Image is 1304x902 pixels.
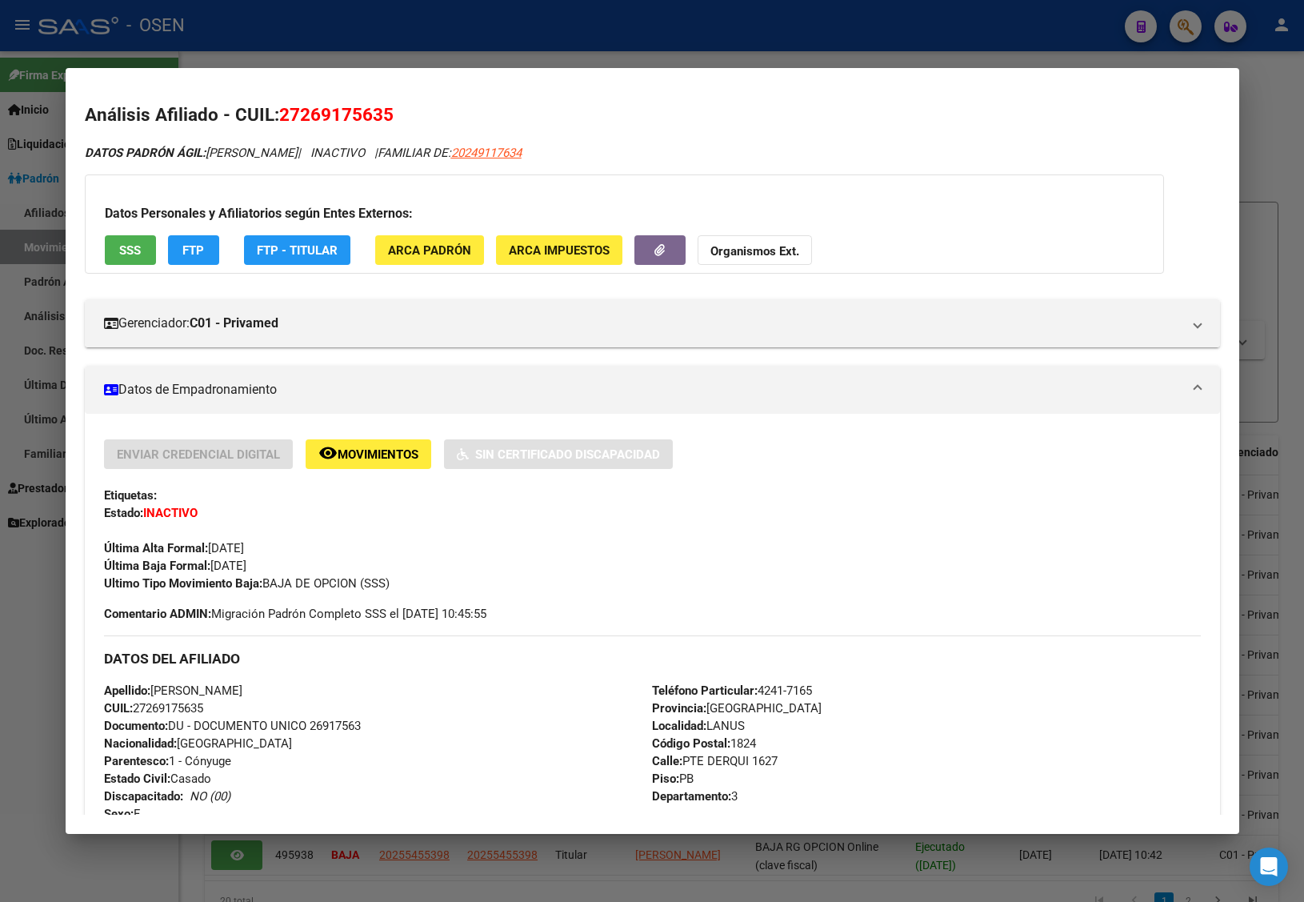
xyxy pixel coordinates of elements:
strong: Estado Civil: [104,772,170,786]
i: NO (00) [190,789,230,804]
strong: Departamento: [652,789,731,804]
div: Open Intercom Messenger [1250,848,1288,886]
h3: Datos Personales y Afiliatorios según Entes Externos: [105,204,1144,223]
span: 27269175635 [279,104,394,125]
strong: Provincia: [652,701,706,716]
strong: Calle: [652,754,682,768]
span: BAJA DE OPCION (SSS) [104,576,390,591]
strong: CUIL: [104,701,133,716]
span: 27269175635 [104,701,203,716]
strong: Documento: [104,719,168,733]
span: Movimientos [338,447,418,462]
h2: Análisis Afiliado - CUIL: [85,102,1220,129]
span: DU - DOCUMENTO UNICO 26917563 [104,719,361,733]
strong: Piso: [652,772,679,786]
strong: Sexo: [104,807,134,821]
button: ARCA Padrón [375,235,484,265]
span: 4241-7165 [652,684,812,698]
span: [PERSON_NAME] [85,146,298,160]
strong: Última Alta Formal: [104,541,208,555]
span: F [104,807,140,821]
mat-panel-title: Datos de Empadronamiento [104,380,1182,399]
span: Enviar Credencial Digital [117,447,280,462]
mat-icon: remove_red_eye [318,443,338,463]
strong: Apellido: [104,684,150,698]
strong: Código Postal: [652,736,730,751]
button: Organismos Ext. [698,235,812,265]
span: 20249117634 [451,146,522,160]
strong: Última Baja Formal: [104,559,210,573]
button: SSS [105,235,156,265]
span: [PERSON_NAME] [104,684,242,698]
button: Movimientos [306,439,431,469]
span: ARCA Impuestos [509,243,610,258]
strong: Localidad: [652,719,706,733]
span: ARCA Padrón [388,243,471,258]
strong: Discapacitado: [104,789,183,804]
strong: Teléfono Particular: [652,684,758,698]
strong: Comentario ADMIN: [104,607,211,621]
strong: Ultimo Tipo Movimiento Baja: [104,576,262,591]
span: 1 - Cónyuge [104,754,231,768]
span: LANUS [652,719,745,733]
strong: Etiquetas: [104,488,157,503]
strong: Parentesco: [104,754,169,768]
span: Casado [104,772,211,786]
strong: C01 - Privamed [190,314,278,333]
span: [GEOGRAPHIC_DATA] [652,701,822,716]
span: FTP [182,243,204,258]
span: 3 [652,789,738,804]
span: FTP - Titular [257,243,338,258]
span: [GEOGRAPHIC_DATA] [104,736,292,751]
span: [DATE] [104,559,246,573]
span: 1824 [652,736,756,751]
strong: INACTIVO [143,506,198,520]
i: | INACTIVO | [85,146,522,160]
button: FTP - Titular [244,235,350,265]
mat-panel-title: Gerenciador: [104,314,1182,333]
span: Migración Padrón Completo SSS el [DATE] 10:45:55 [104,605,486,623]
span: SSS [119,243,141,258]
span: Sin Certificado Discapacidad [475,447,660,462]
strong: Estado: [104,506,143,520]
button: Enviar Credencial Digital [104,439,293,469]
h3: DATOS DEL AFILIADO [104,650,1201,667]
strong: Nacionalidad: [104,736,177,751]
mat-expansion-panel-header: Gerenciador:C01 - Privamed [85,299,1220,347]
button: Sin Certificado Discapacidad [444,439,673,469]
mat-expansion-panel-header: Datos de Empadronamiento [85,366,1220,414]
span: FAMILIAR DE: [378,146,522,160]
span: PTE DERQUI 1627 [652,754,778,768]
span: PB [652,772,694,786]
strong: Organismos Ext. [710,244,799,259]
button: ARCA Impuestos [496,235,622,265]
button: FTP [168,235,219,265]
strong: DATOS PADRÓN ÁGIL: [85,146,206,160]
span: [DATE] [104,541,244,555]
